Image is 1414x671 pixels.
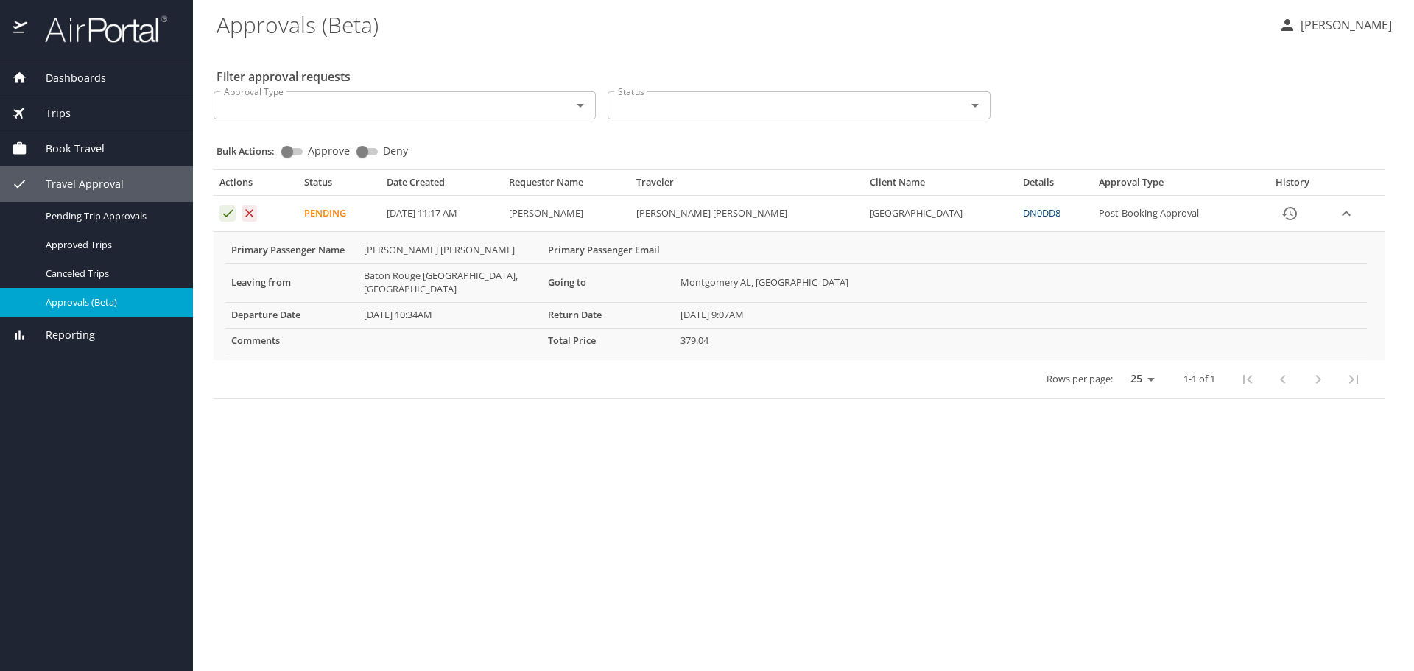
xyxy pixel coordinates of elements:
th: Status [298,176,381,195]
td: [GEOGRAPHIC_DATA] [864,196,1017,232]
th: Primary Passenger Email [542,238,675,263]
th: Going to [542,263,675,302]
img: airportal-logo.png [29,15,167,43]
td: [DATE] 10:34AM [358,302,542,328]
img: icon-airportal.png [13,15,29,43]
button: expand row [1335,203,1357,225]
span: Pending Trip Approvals [46,209,175,223]
td: [DATE] 11:17 AM [381,196,503,232]
h1: Approvals (Beta) [217,1,1267,47]
th: Traveler [630,176,864,195]
table: Approval table [214,176,1385,398]
span: Deny [383,146,408,156]
td: [PERSON_NAME] [503,196,630,232]
th: Leaving from [225,263,358,302]
span: Approvals (Beta) [46,295,175,309]
span: Travel Approval [27,176,124,192]
p: 1-1 of 1 [1183,374,1215,384]
th: Return Date [542,302,675,328]
span: Reporting [27,327,95,343]
th: Client Name [864,176,1017,195]
th: Details [1017,176,1094,195]
a: DN0DD8 [1023,206,1060,219]
span: Canceled Trips [46,267,175,281]
td: Pending [298,196,381,232]
td: Montgomery AL, [GEOGRAPHIC_DATA] [675,263,1367,302]
th: Date Created [381,176,503,195]
p: [PERSON_NAME] [1296,16,1392,34]
th: Total Price [542,328,675,354]
th: Departure Date [225,302,358,328]
td: Post-Booking Approval [1093,196,1256,232]
span: Trips [27,105,71,122]
td: 379.04 [675,328,1367,354]
span: Dashboards [27,70,106,86]
th: History [1256,176,1330,195]
span: Approve [308,146,350,156]
p: Rows per page: [1047,374,1113,384]
button: History [1272,196,1307,231]
button: Deny request [242,205,258,222]
p: Bulk Actions: [217,144,286,158]
table: More info for approvals [225,238,1367,354]
th: Comments [225,328,358,354]
select: rows per page [1119,368,1160,390]
h2: Filter approval requests [217,65,351,88]
th: Approval Type [1093,176,1256,195]
button: [PERSON_NAME] [1273,12,1398,38]
td: [DATE] 9:07AM [675,302,1367,328]
button: Open [965,95,985,116]
th: Primary Passenger Name [225,238,358,263]
span: Approved Trips [46,238,175,252]
td: [PERSON_NAME] [PERSON_NAME] [358,238,542,263]
th: Requester Name [503,176,630,195]
button: Open [570,95,591,116]
th: Actions [214,176,298,195]
span: Book Travel [27,141,105,157]
td: Baton Rouge [GEOGRAPHIC_DATA], [GEOGRAPHIC_DATA] [358,263,542,302]
td: [PERSON_NAME] [PERSON_NAME] [630,196,864,232]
